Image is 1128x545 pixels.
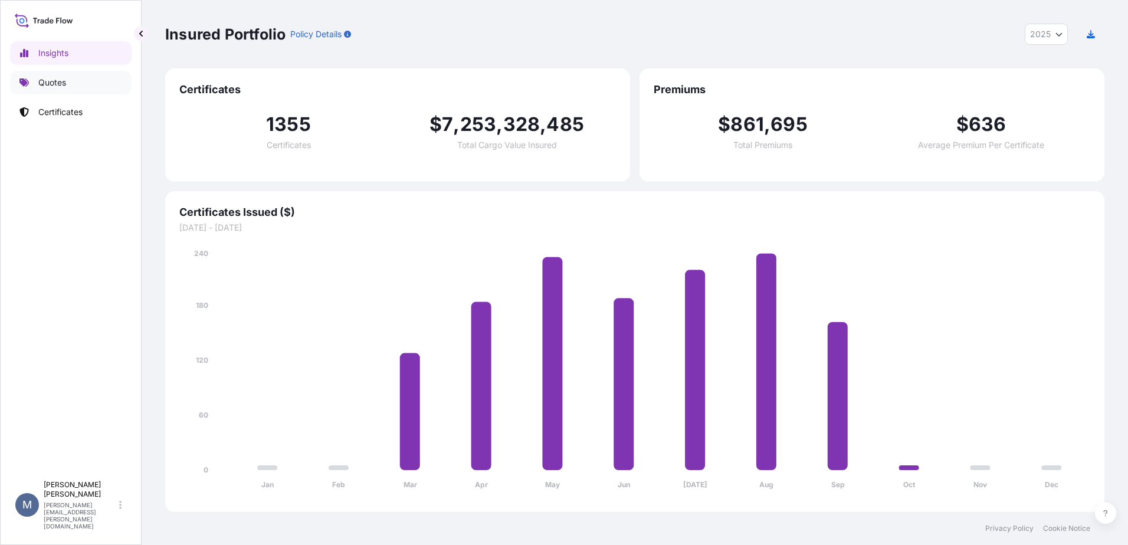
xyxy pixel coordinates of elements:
[1030,28,1051,40] span: 2025
[267,141,311,149] span: Certificates
[44,501,117,530] p: [PERSON_NAME][EMAIL_ADDRESS][PERSON_NAME][DOMAIN_NAME]
[261,480,274,489] tspan: Jan
[38,77,66,88] p: Quotes
[730,115,764,134] span: 861
[475,480,488,489] tspan: Apr
[496,115,503,134] span: ,
[10,71,132,94] a: Quotes
[38,106,83,118] p: Certificates
[429,115,442,134] span: $
[764,115,770,134] span: ,
[22,499,32,511] span: M
[759,480,773,489] tspan: Aug
[165,25,286,44] p: Insured Portfolio
[44,480,117,499] p: [PERSON_NAME] [PERSON_NAME]
[956,115,969,134] span: $
[540,115,546,134] span: ,
[179,222,1090,234] span: [DATE] - [DATE]
[654,83,1090,97] span: Premiums
[404,480,417,489] tspan: Mar
[179,205,1090,219] span: Certificates Issued ($)
[503,115,540,134] span: 328
[546,115,584,134] span: 485
[545,480,560,489] tspan: May
[683,480,707,489] tspan: [DATE]
[290,28,342,40] p: Policy Details
[718,115,730,134] span: $
[199,411,208,419] tspan: 60
[196,356,208,365] tspan: 120
[903,480,916,489] tspan: Oct
[918,141,1044,149] span: Average Premium Per Certificate
[38,47,68,59] p: Insights
[457,141,557,149] span: Total Cargo Value Insured
[196,301,208,310] tspan: 180
[204,465,208,474] tspan: 0
[618,480,630,489] tspan: Jun
[733,141,792,149] span: Total Premiums
[1043,524,1090,533] a: Cookie Notice
[973,480,988,489] tspan: Nov
[460,115,497,134] span: 253
[266,115,311,134] span: 1355
[10,100,132,124] a: Certificates
[831,480,845,489] tspan: Sep
[332,480,345,489] tspan: Feb
[453,115,460,134] span: ,
[10,41,132,65] a: Insights
[1025,24,1068,45] button: Year Selector
[179,83,616,97] span: Certificates
[194,249,208,258] tspan: 240
[1045,480,1058,489] tspan: Dec
[985,524,1034,533] a: Privacy Policy
[442,115,453,134] span: 7
[969,115,1006,134] span: 636
[770,115,808,134] span: 695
